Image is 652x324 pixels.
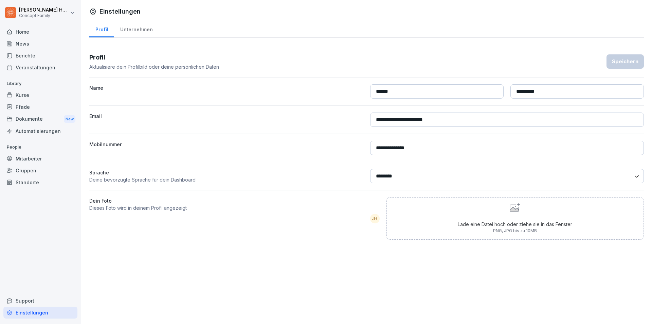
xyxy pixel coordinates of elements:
[3,38,77,50] a: News
[89,113,363,127] label: Email
[3,26,77,38] a: Home
[3,307,77,319] a: Einstellungen
[3,50,77,62] a: Berichte
[89,63,219,70] p: Aktualisiere dein Profilbild oder deine persönlichen Daten
[3,113,77,125] a: DokumenteNew
[89,20,114,37] a: Profil
[114,20,159,37] a: Unternehmen
[3,101,77,113] a: Pfade
[3,89,77,101] a: Kurse
[89,84,363,99] label: Name
[370,214,380,223] div: JH
[64,115,75,123] div: New
[19,13,69,18] p: Concept Family
[3,142,77,153] p: People
[89,176,363,183] p: Deine bevorzugte Sprache für dein Dashboard
[89,53,219,62] h3: Profil
[3,153,77,165] a: Mitarbeiter
[3,78,77,89] p: Library
[99,7,141,16] h1: Einstellungen
[3,125,77,137] a: Automatisierungen
[458,221,572,228] p: Lade eine Datei hoch oder ziehe sie in das Fenster
[606,54,644,69] button: Speichern
[3,176,77,188] a: Standorte
[89,141,363,155] label: Mobilnummer
[3,62,77,73] a: Veranstaltungen
[3,165,77,176] a: Gruppen
[458,228,572,234] p: PNG, JPG bis zu 10MB
[612,58,638,65] div: Speichern
[89,204,363,211] p: Dieses Foto wird in deinem Profil angezeigt
[89,169,363,176] p: Sprache
[3,113,77,125] div: Dokumente
[89,197,363,204] label: Dein Foto
[19,7,69,13] p: [PERSON_NAME] Huttarsch
[3,295,77,307] div: Support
